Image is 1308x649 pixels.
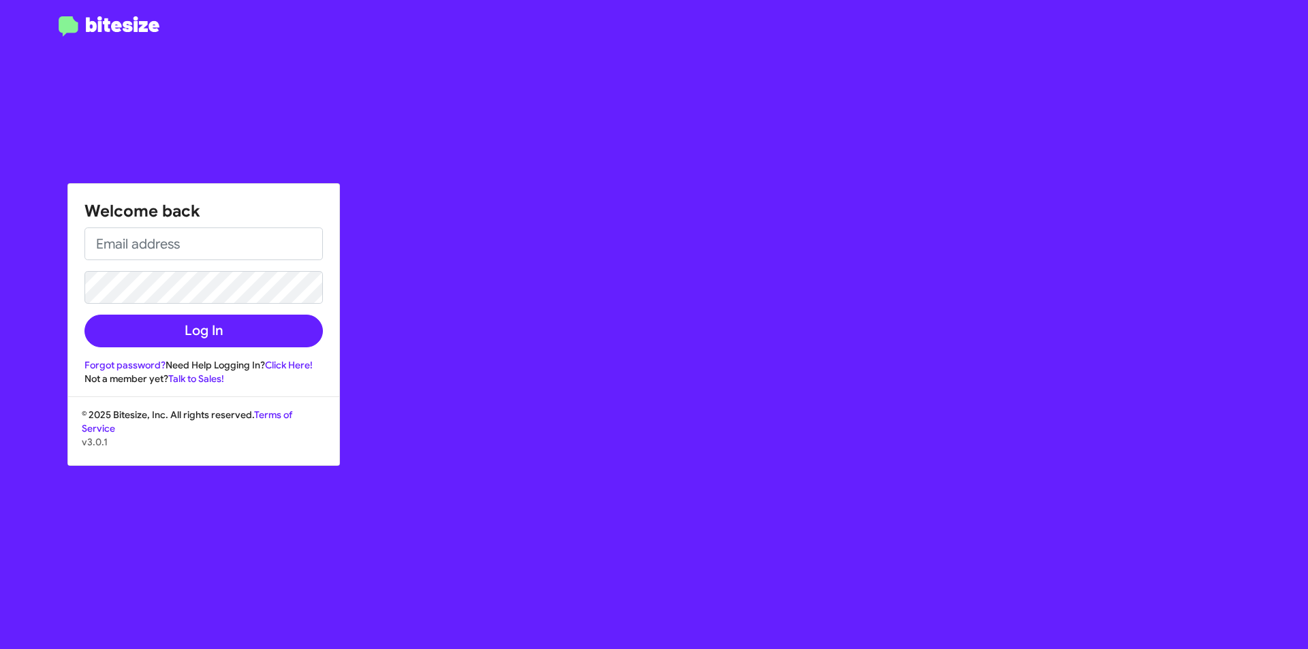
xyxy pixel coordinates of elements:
a: Forgot password? [84,359,166,371]
div: Need Help Logging In? [84,358,323,372]
input: Email address [84,227,323,260]
a: Talk to Sales! [168,373,224,385]
a: Click Here! [265,359,313,371]
p: v3.0.1 [82,435,326,449]
div: © 2025 Bitesize, Inc. All rights reserved. [68,408,339,465]
button: Log In [84,315,323,347]
h1: Welcome back [84,200,323,222]
div: Not a member yet? [84,372,323,385]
